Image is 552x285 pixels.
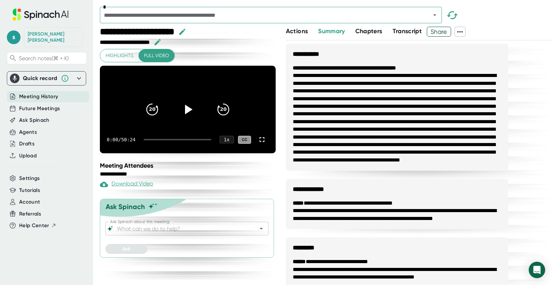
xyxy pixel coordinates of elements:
[427,26,451,38] span: Share
[19,222,49,230] span: Help Center
[19,105,60,113] button: Future Meetings
[19,174,40,182] button: Settings
[105,244,147,254] button: Ask
[107,137,135,142] div: 0:00 / 50:24
[10,72,83,85] div: Quick record
[100,180,153,189] div: Download Video
[19,128,37,136] button: Agents
[139,49,174,62] button: Full video
[355,27,382,35] span: Chapters
[19,93,58,101] button: Meeting History
[28,31,79,43] div: Shane Steinke
[393,27,422,35] span: Transcript
[23,75,57,82] div: Quick record
[318,27,345,36] button: Summary
[19,222,56,230] button: Help Center
[144,51,169,60] span: Full video
[238,136,251,144] div: CC
[286,27,308,35] span: Actions
[7,30,21,44] span: s
[19,198,40,206] button: Account
[286,27,308,36] button: Actions
[220,136,234,143] div: 1 x
[19,186,40,194] button: Tutorials
[19,55,69,62] span: Search notes (⌘ + K)
[529,262,545,278] div: Open Intercom Messenger
[355,27,382,36] button: Chapters
[427,27,451,37] button: Share
[430,10,439,20] button: Open
[257,224,266,233] button: Open
[100,162,277,169] div: Meeting Attendees
[100,49,139,62] button: Highlights
[19,210,41,218] button: Referrals
[19,116,50,124] button: Ask Spinach
[393,27,422,36] button: Transcript
[19,152,37,160] button: Upload
[122,246,130,252] span: Ask
[318,27,345,35] span: Summary
[19,140,35,148] button: Drafts
[116,224,246,233] input: What can we do to help?
[106,51,133,60] span: Highlights
[106,203,145,211] div: Ask Spinach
